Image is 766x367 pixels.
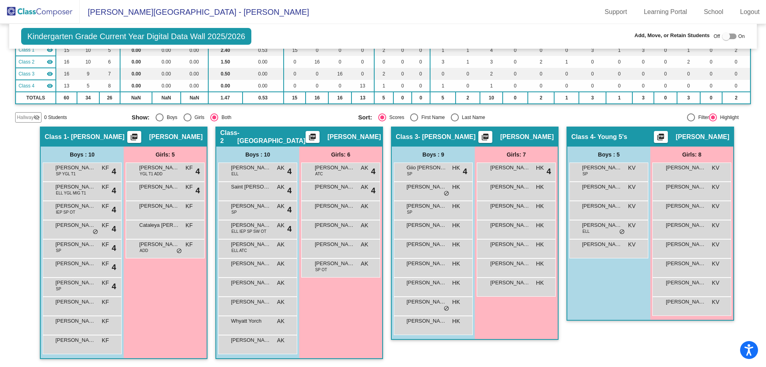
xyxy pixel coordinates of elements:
td: 5 [374,92,393,104]
button: Print Students Details [306,131,320,143]
span: - Young 5's [594,133,627,141]
td: 0 [328,44,351,56]
span: Class 2 [18,58,34,65]
span: [PERSON_NAME] [315,221,355,229]
span: Class 4 [18,82,34,89]
td: 0 [700,44,723,56]
td: Katelynn Flanery - Flanery [16,44,55,56]
td: 0 [393,68,412,80]
span: SP [407,171,412,177]
td: 1.50 [208,56,243,68]
td: 0.00 [152,44,181,56]
td: 0.00 [120,80,152,92]
span: [PERSON_NAME] [328,133,381,141]
span: Class 3 [18,70,34,77]
span: - [GEOGRAPHIC_DATA] [237,129,306,145]
span: 4 [371,165,375,177]
td: 2 [722,92,750,104]
td: 0.00 [152,80,181,92]
span: HK [452,164,460,172]
span: [PERSON_NAME] [55,202,95,210]
td: 0 [284,68,306,80]
td: 1 [606,44,632,56]
td: 0 [700,68,723,80]
td: 0 [632,68,654,80]
td: 0.00 [181,44,208,56]
button: Print Students Details [654,131,668,143]
div: Girls: 5 [124,147,207,163]
td: 0 [503,44,527,56]
span: [PERSON_NAME] [490,221,530,229]
td: 2.40 [208,44,243,56]
span: [PERSON_NAME] [55,183,95,191]
td: 0 [374,56,393,68]
td: 16 [328,92,351,104]
span: AK [277,202,284,210]
div: Both [218,114,231,121]
span: ELL [231,171,239,177]
span: 4 [195,184,200,196]
td: 9 [77,68,99,80]
span: Kindergarten Grade Current Year Digital Data Wall 2025/2026 [21,28,251,45]
td: 0 [722,68,750,80]
td: 0.00 [120,68,152,80]
span: [PERSON_NAME] [315,164,355,172]
span: [PERSON_NAME] [490,183,530,191]
span: KV [628,183,636,191]
td: 0 [503,68,527,80]
div: Girls: 6 [299,147,382,163]
td: 0 [351,56,374,68]
div: Boys : 10 [216,147,299,163]
td: 1 [430,44,456,56]
a: Learning Portal [638,6,694,18]
div: Girls [191,114,205,121]
span: HK [536,183,544,191]
td: Alanah Kiel - Kiel [16,56,55,68]
span: Class 3 [396,133,418,141]
td: 3 [430,56,456,68]
td: 2 [528,92,555,104]
span: AK [361,183,368,191]
td: 0 [654,56,677,68]
span: AK [277,221,284,230]
td: 0 [606,56,632,68]
td: 26 [99,92,120,104]
mat-icon: picture_as_pdf [308,133,317,144]
span: AK [361,202,368,210]
span: KV [712,202,719,210]
span: [PERSON_NAME] [490,202,530,210]
div: Girls: 8 [650,147,733,163]
td: 10 [480,92,503,104]
span: 4 [287,204,292,216]
td: 6 [99,56,120,68]
td: 0.00 [120,44,152,56]
mat-icon: picture_as_pdf [129,133,139,144]
mat-radio-group: Select an option [132,113,352,121]
td: 0.53 [243,44,284,56]
span: do_not_disturb_alt [619,229,625,235]
td: 3 [632,92,654,104]
span: [PERSON_NAME] [55,221,95,229]
td: 15 [284,44,306,56]
span: IEP SP OT [56,209,75,215]
td: 3 [632,44,654,56]
td: 0.00 [152,56,181,68]
span: KF [102,164,109,172]
td: 15 [284,92,306,104]
span: Class 2 [220,129,237,145]
span: [PERSON_NAME] [PERSON_NAME] [55,164,95,172]
td: 1 [606,92,632,104]
td: 34 [77,92,99,104]
span: 4 [287,223,292,235]
span: 4 [287,184,292,196]
td: 0 [503,80,527,92]
span: Giio [PERSON_NAME] [407,164,446,172]
td: TOTALS [16,92,55,104]
span: 4 [371,184,375,196]
span: KF [102,202,109,210]
span: 4 [195,165,200,177]
span: [PERSON_NAME] [582,221,622,229]
span: [PERSON_NAME] [PERSON_NAME] [582,202,622,210]
a: Support [598,6,634,18]
span: [PERSON_NAME] [582,183,622,191]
